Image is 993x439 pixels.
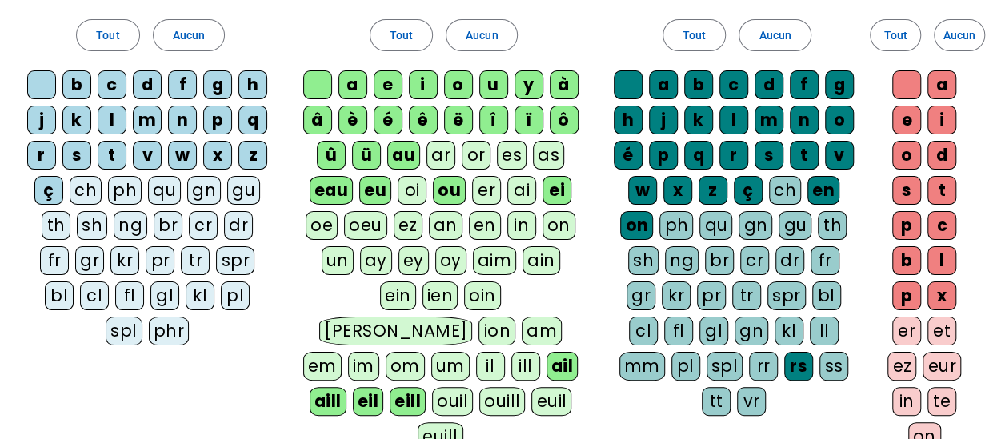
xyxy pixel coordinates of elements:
div: n [790,106,819,134]
div: r [719,141,748,170]
span: Aucun [466,26,498,45]
div: m [133,106,162,134]
div: em [303,352,342,381]
div: mm [619,352,665,381]
div: gn [187,176,221,205]
div: a [649,70,678,99]
div: rr [749,352,778,381]
div: phr [149,317,190,345]
div: f [168,70,197,99]
div: dr [775,246,804,275]
div: sh [628,246,659,275]
span: Aucun [173,26,205,45]
div: eill [390,387,426,416]
div: eur [923,352,961,381]
div: as [533,141,564,170]
div: e [374,70,402,99]
div: ph [108,176,142,205]
div: g [825,70,854,99]
div: s [892,176,921,205]
div: fl [115,281,144,310]
div: ez [394,211,422,240]
div: bl [45,281,74,310]
div: an [429,211,462,240]
div: ss [819,352,848,381]
div: a [338,70,367,99]
div: x [663,176,692,205]
div: spr [216,246,254,275]
div: û [317,141,346,170]
div: pr [146,246,174,275]
div: ouil [432,387,473,416]
button: Tout [870,19,921,51]
span: Aucun [759,26,791,45]
div: gn [739,211,772,240]
div: kr [662,281,691,310]
div: ail [547,352,579,381]
div: qu [148,176,181,205]
div: dr [224,211,253,240]
div: oeu [344,211,387,240]
div: c [719,70,748,99]
span: Tout [390,26,413,45]
div: ch [769,176,801,205]
div: tr [732,281,761,310]
span: Tout [683,26,706,45]
div: aim [473,246,517,275]
div: ar [426,141,455,170]
div: th [42,211,70,240]
div: e [892,106,921,134]
div: b [62,70,91,99]
div: ouill [479,387,525,416]
div: ch [70,176,102,205]
div: l [98,106,126,134]
div: ng [114,211,147,240]
div: i [409,70,438,99]
div: ou [433,176,466,205]
div: cl [629,317,658,345]
div: t [98,141,126,170]
div: gu [227,176,260,205]
div: er [472,176,501,205]
div: k [684,106,713,134]
div: x [927,281,956,310]
div: th [818,211,847,240]
div: c [927,211,956,240]
div: v [825,141,854,170]
div: f [790,70,819,99]
div: s [62,141,91,170]
div: es [497,141,527,170]
div: [PERSON_NAME] [319,317,472,345]
div: é [374,106,402,134]
div: ai [507,176,536,205]
div: on [620,211,653,240]
div: ç [734,176,763,205]
div: l [719,106,748,134]
div: fl [664,317,693,345]
div: euil [531,387,571,416]
div: x [203,141,232,170]
div: il [476,352,505,381]
div: ê [409,106,438,134]
div: aill [310,387,346,416]
div: q [684,141,713,170]
div: w [168,141,197,170]
div: t [790,141,819,170]
div: ez [887,352,916,381]
div: eil [353,387,384,416]
button: Aucun [739,19,811,51]
div: ain [523,246,560,275]
div: ion [478,317,515,345]
div: te [927,387,956,416]
div: ll [810,317,839,345]
div: vr [737,387,766,416]
div: ill [511,352,540,381]
button: Aucun [446,19,518,51]
div: in [507,211,536,240]
div: ey [398,246,429,275]
div: pl [221,281,250,310]
div: gu [779,211,811,240]
div: cr [189,211,218,240]
div: cr [740,246,769,275]
div: pl [671,352,700,381]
